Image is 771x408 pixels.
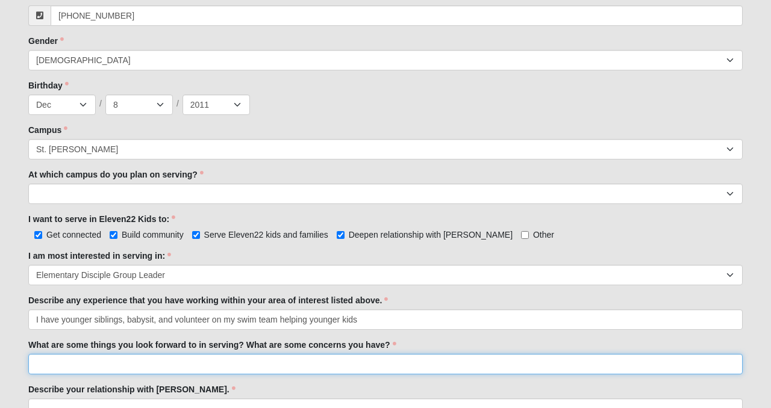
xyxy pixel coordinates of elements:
label: I am most interested in serving in: [28,250,171,262]
span: Build community [122,230,184,240]
input: Get connected [34,231,42,239]
span: Other [533,230,554,240]
label: I want to serve in Eleven22 Kids to: [28,213,175,225]
span: Deepen relationship with [PERSON_NAME] [349,230,513,240]
input: Deepen relationship with [PERSON_NAME] [337,231,345,239]
label: Campus [28,124,67,136]
label: What are some things you look forward to in serving? What are some concerns you have? [28,339,396,351]
label: At which campus do you plan on serving? [28,168,204,181]
input: Other [521,231,529,239]
input: Serve Eleven22 kids and families [192,231,200,239]
span: Get connected [46,230,101,240]
label: Birthday [28,79,69,91]
span: / [176,97,179,111]
input: Build community [110,231,117,239]
label: Gender [28,35,64,47]
span: / [99,97,102,111]
label: Describe any experience that you have working within your area of interest listed above. [28,294,388,306]
label: Describe your relationship with [PERSON_NAME]. [28,383,236,395]
span: Serve Eleven22 kids and families [204,230,328,240]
